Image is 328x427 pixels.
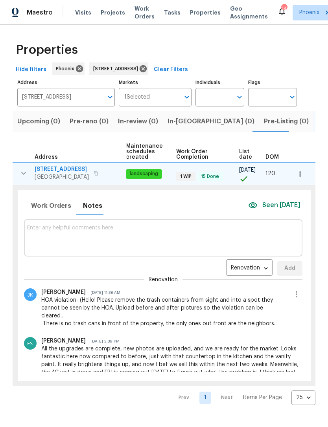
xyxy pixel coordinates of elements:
span: Upcoming (0) [17,116,60,127]
span: List date [239,149,252,160]
label: Flags [248,80,297,85]
span: Work Orders [31,200,71,211]
span: 15 Done [198,173,222,180]
span: landscaping [127,170,161,177]
span: Clear Filters [154,65,188,75]
span: [GEOGRAPHIC_DATA] [35,173,89,181]
label: Markets [119,80,192,85]
span: Maestro [27,9,53,16]
span: 1 Selected [124,94,150,101]
span: Visits [75,9,91,16]
button: Open [287,92,298,103]
span: [STREET_ADDRESS] [35,165,89,173]
nav: Pagination Navigation [171,390,315,405]
span: [PERSON_NAME] [41,338,86,344]
p: Items Per Page [243,394,282,401]
div: Phoenix [52,62,85,75]
span: [DATE] [239,167,256,173]
span: Phoenix [299,9,319,16]
span: [DATE] 3:39 PM [86,339,120,343]
span: Phoenix [56,65,77,73]
span: [STREET_ADDRESS] [93,65,141,73]
span: Seen [DATE] [262,201,300,210]
img: Jeremy Van Kirk [24,288,37,301]
span: In-[GEOGRAPHIC_DATA] (0) [168,116,254,127]
span: Hide filters [16,65,46,75]
span: Properties [16,46,78,54]
div: 14 [281,5,287,13]
div: HOA violation- (Hello! Please remove the trash containers from sight and into a spot they cannot ... [41,296,286,328]
img: Eric Scott [24,337,37,350]
button: Clear Filters [151,62,191,77]
span: [DATE] 11:38 AM [86,291,120,295]
div: [STREET_ADDRESS] [89,62,148,75]
span: Address [35,154,58,160]
div: 25 [291,387,315,408]
span: Tasks [164,10,181,15]
span: In-review (0) [118,116,158,127]
span: Geo Assignments [230,5,268,20]
button: Open [234,92,245,103]
a: Goto page 1 [199,392,211,404]
span: DOM [265,154,279,160]
div: Renovation [226,262,273,275]
button: Open [181,92,192,103]
span: [PERSON_NAME] [41,290,86,295]
span: Work Order Completion [176,149,226,160]
span: 1 WIP [177,173,195,180]
span: Renovation [149,276,178,284]
span: Pre-Listing (0) [264,116,309,127]
span: Pre-reno (0) [70,116,109,127]
span: Projects [101,9,125,16]
label: Address [17,80,115,85]
span: Properties [190,9,221,16]
button: Open [105,92,116,103]
span: Work Orders [135,5,155,20]
span: 120 [265,171,275,176]
button: Hide filters [13,62,50,77]
label: Individuals [195,80,244,85]
span: Notes [83,200,102,211]
span: Maintenance schedules created [126,143,163,160]
div: All the upgrades are complete, new photos are uploaded, and we are ready for the market. Looks fa... [41,345,302,384]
